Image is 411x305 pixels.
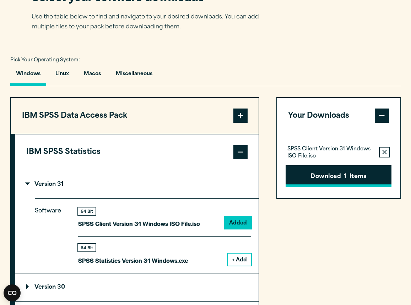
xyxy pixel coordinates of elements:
summary: Version 31 [15,170,259,198]
span: 1 [344,172,346,182]
summary: Version 30 [15,273,259,301]
div: 64 Bit [78,207,96,215]
button: Open CMP widget [4,284,21,301]
p: SPSS Statistics Version 31 Windows.exe [78,255,188,266]
button: Windows [10,66,46,86]
button: IBM SPSS Data Access Pack [11,98,259,134]
button: Linux [50,66,75,86]
p: SPSS Client Version 31 Windows ISO File.iso [287,146,373,160]
button: Your Downloads [277,98,400,134]
p: Software [35,206,67,260]
button: Miscellaneous [110,66,158,86]
button: Download1Items [286,165,391,187]
p: SPSS Client Version 31 Windows ISO File.iso [78,218,200,229]
button: + Add [228,254,251,266]
button: Macos [78,66,107,86]
p: Version 30 [26,284,65,290]
div: 64 Bit [78,244,96,251]
span: Pick Your Operating System: [10,58,80,62]
div: Your Downloads [277,134,400,198]
p: Version 31 [26,182,64,187]
button: IBM SPSS Statistics [15,134,259,170]
p: Use the table below to find and navigate to your desired downloads. You can add multiple files to... [32,12,270,33]
button: Added [225,217,251,229]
